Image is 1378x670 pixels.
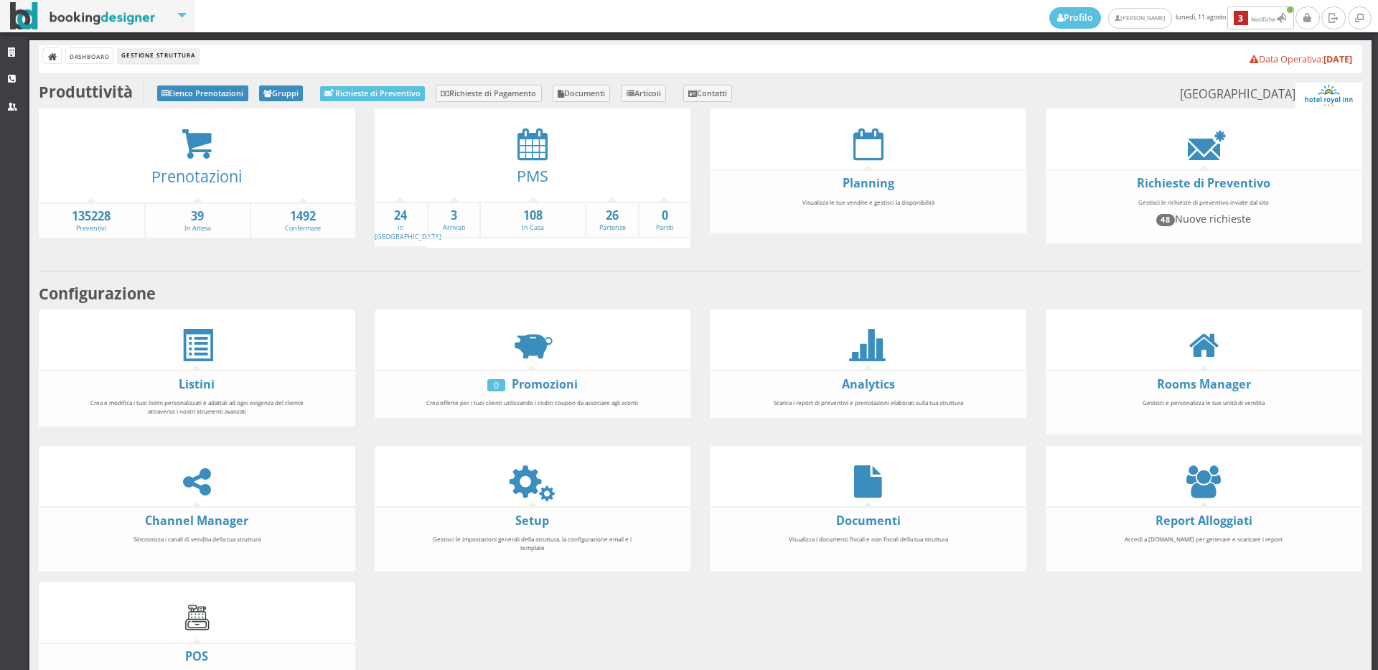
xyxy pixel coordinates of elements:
[428,208,479,233] a: 3Arrivati
[259,85,304,101] a: Gruppi
[39,208,144,233] a: 135228Preventivi
[752,529,985,567] div: Visualizza i documenti fiscali e non fiscali della tua struttura
[66,48,113,63] a: Dashboard
[836,513,901,529] a: Documenti
[375,208,441,241] a: 24In [GEOGRAPHIC_DATA]
[1156,214,1175,225] span: 48
[145,513,248,529] a: Channel Manager
[146,208,250,225] strong: 39
[842,376,895,392] a: Analytics
[553,85,611,102] a: Documenti
[1087,529,1320,567] div: Accedi a [DOMAIN_NAME] per generare e scaricare i report
[416,529,649,567] div: Gestisci le impostazioni generali della struttura, la configurazione email e i template
[251,208,355,225] strong: 1492
[1234,11,1248,26] b: 3
[80,529,313,567] div: Sincronizza i canali di vendita della tua struttura
[481,208,585,233] a: 108In Casa
[621,85,666,102] a: Articoli
[185,648,208,664] a: POS
[639,208,690,224] strong: 0
[1137,175,1270,191] a: Richieste di Preventivo
[436,85,542,102] a: Richieste di Pagamento
[752,392,985,414] div: Scarica i report di preventivi e prenotazioni elaborati sulla tua struttura
[1295,83,1361,108] img: ea773b7e7d3611ed9c9d0608f5526cb6.png
[752,192,985,230] div: Visualizza le tue vendite e gestisci la disponibilità
[586,208,637,224] strong: 26
[843,175,894,191] a: Planning
[146,208,250,233] a: 39In Attesa
[320,86,425,101] a: Richieste di Preventivo
[1157,376,1251,392] a: Rooms Manager
[1049,7,1101,29] a: Profilo
[1180,83,1361,108] small: [GEOGRAPHIC_DATA]
[428,208,479,224] strong: 3
[118,48,198,64] li: Gestione Struttura
[1087,192,1320,239] div: Gestisci le richieste di preventivo inviate dal sito
[683,85,733,102] a: Contatti
[1323,53,1352,65] b: [DATE]
[151,166,242,187] a: Prenotazioni
[181,601,213,633] img: cash-register.gif
[1108,8,1172,29] a: [PERSON_NAME]
[1156,513,1252,529] a: Report Alloggiati
[10,2,156,30] img: BookingDesigner.com
[39,81,133,102] b: Produttività
[1227,6,1294,29] button: 3Notifiche
[639,208,690,233] a: 0Partiti
[512,376,578,392] a: Promozioni
[586,208,637,233] a: 26Partenze
[179,376,215,392] a: Listini
[375,208,427,224] strong: 24
[515,513,549,529] a: Setup
[1250,53,1352,65] a: Data Operativa:[DATE]
[517,165,548,186] a: PMS
[39,283,156,304] b: Configurazione
[39,208,144,225] strong: 135228
[416,392,649,414] div: Crea offerte per i tuoi clienti utilizzando i codici coupon da associare agli sconti
[481,208,585,224] strong: 108
[1049,6,1295,29] span: lunedì, 11 agosto
[251,208,355,233] a: 1492Confermate
[1087,392,1320,430] div: Gestisci e personalizza le tue unità di vendita
[487,379,505,391] div: 0
[1094,213,1313,225] h4: Nuove richieste
[157,85,248,101] a: Elenco Prenotazioni
[80,392,313,422] div: Crea e modifica i tuoi listini personalizzati e adattali ad ogni esigenza del cliente attraverso ...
